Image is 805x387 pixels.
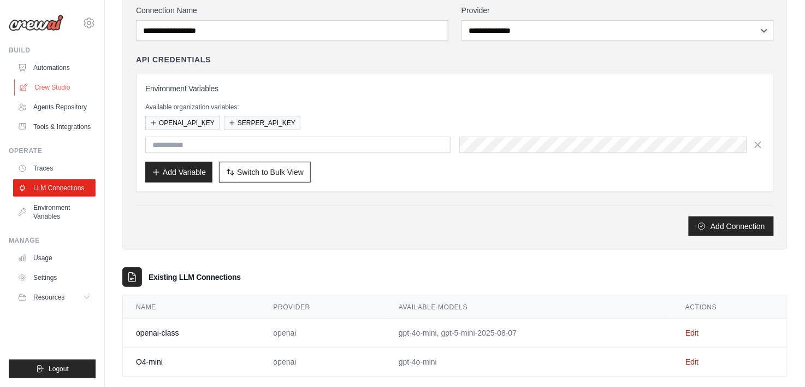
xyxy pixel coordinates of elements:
td: openai [261,348,386,377]
button: SERPER_API_KEY [224,116,300,130]
th: Actions [672,296,787,319]
td: O4-mini [123,348,261,377]
label: Provider [461,5,774,16]
button: Add Variable [145,162,212,183]
button: OPENAI_API_KEY [145,116,220,130]
a: Usage [13,249,96,267]
a: LLM Connections [13,179,96,197]
img: Logo [9,15,63,31]
label: Connection Name [136,5,448,16]
div: Build [9,46,96,55]
a: Automations [13,59,96,77]
button: Logout [9,360,96,378]
p: Available organization variables: [145,103,765,112]
span: Switch to Bulk View [237,167,304,178]
td: gpt-4o-mini, gpt-5-mini-2025-08-07 [386,319,672,348]
h4: API Credentials [136,54,211,65]
h3: Environment Variables [145,83,765,94]
a: Edit [685,329,699,337]
h3: Existing LLM Connections [149,272,241,283]
a: Settings [13,269,96,286]
div: Manage [9,236,96,245]
button: Resources [13,289,96,306]
th: Available Models [386,296,672,319]
button: Add Connection [689,216,774,236]
a: Tools & Integrations [13,118,96,136]
td: gpt-4o-mini [386,348,672,377]
span: Logout [49,365,69,373]
button: Switch to Bulk View [219,162,311,183]
td: openai-class [123,319,261,348]
a: Environment Variables [13,199,96,225]
span: Resources [33,293,64,302]
th: Name [123,296,261,319]
a: Agents Repository [13,98,96,116]
a: Edit [685,357,699,366]
div: Operate [9,146,96,155]
a: Traces [13,160,96,177]
th: Provider [261,296,386,319]
td: openai [261,319,386,348]
a: Crew Studio [14,79,97,96]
